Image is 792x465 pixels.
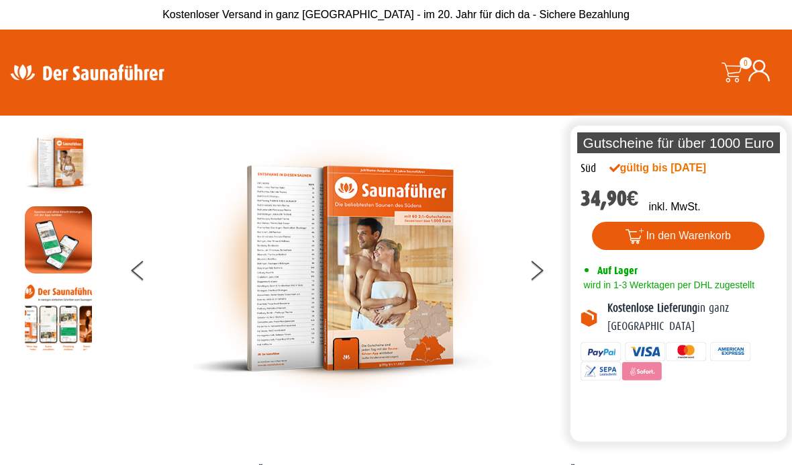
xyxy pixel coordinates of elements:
[627,186,639,211] span: €
[609,160,734,176] div: gültig bis [DATE]
[25,284,92,351] img: Anleitung7tn
[25,129,92,196] img: der-saunafuehrer-2025-sued
[162,9,630,20] span: Kostenloser Versand in ganz [GEOGRAPHIC_DATA] - im 20. Jahr für dich da - Sichere Bezahlung
[740,57,752,69] span: 0
[597,264,638,277] span: Auf Lager
[607,300,777,335] p: in ganz [GEOGRAPHIC_DATA]
[191,129,493,408] img: der-saunafuehrer-2025-sued
[577,132,780,153] p: Gutscheine für über 1000 Euro
[581,160,596,177] div: Süd
[592,222,764,250] button: In den Warenkorb
[581,186,639,211] bdi: 34,90
[607,302,697,314] b: Kostenlose Lieferung
[25,206,92,273] img: MOCKUP-iPhone_regional
[648,199,700,215] p: inkl. MwSt.
[581,280,754,290] span: wird in 1-3 Werktagen per DHL zugestellt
